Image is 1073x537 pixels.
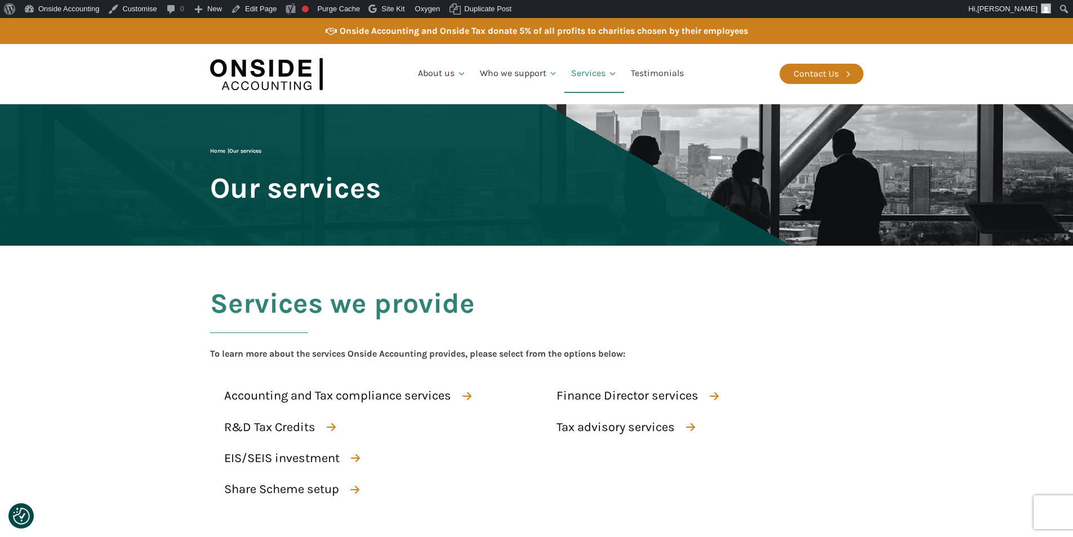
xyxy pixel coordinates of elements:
[564,55,624,93] a: Services
[224,449,340,468] div: EIS/SEIS investment
[794,66,839,81] div: Contact Us
[229,148,261,154] span: Our services
[224,386,451,406] div: Accounting and Tax compliance services
[210,347,625,361] div: To learn more about the services Onside Accounting provides, please select from the options below:
[780,64,863,84] a: Contact Us
[224,480,339,499] div: Share Scheme setup
[977,5,1038,13] span: [PERSON_NAME]
[210,383,482,409] a: Accounting and Tax compliance services
[210,172,381,203] span: Our services
[556,418,675,437] div: Tax advisory services
[210,477,369,502] a: Share Scheme setup
[210,446,370,471] a: EIS/SEIS investment
[340,24,748,38] div: Onside Accounting and Onside Tax donate 5% of all profits to charities chosen by their employees
[556,386,698,406] div: Finance Director services
[210,415,346,440] a: R&D Tax Credits
[210,52,323,96] img: Onside Accounting
[210,288,475,347] h2: Services we provide
[224,418,315,437] div: R&D Tax Credits
[210,148,225,154] a: Home
[542,415,705,440] a: Tax advisory services
[13,508,30,525] img: Revisit consent button
[542,383,729,409] a: Finance Director services
[381,5,404,13] span: Site Kit
[624,55,691,93] a: Testimonials
[210,148,261,154] span: |
[411,55,473,93] a: About us
[13,508,30,525] button: Consent Preferences
[473,55,565,93] a: Who we support
[302,6,309,12] div: Focus keyphrase not set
